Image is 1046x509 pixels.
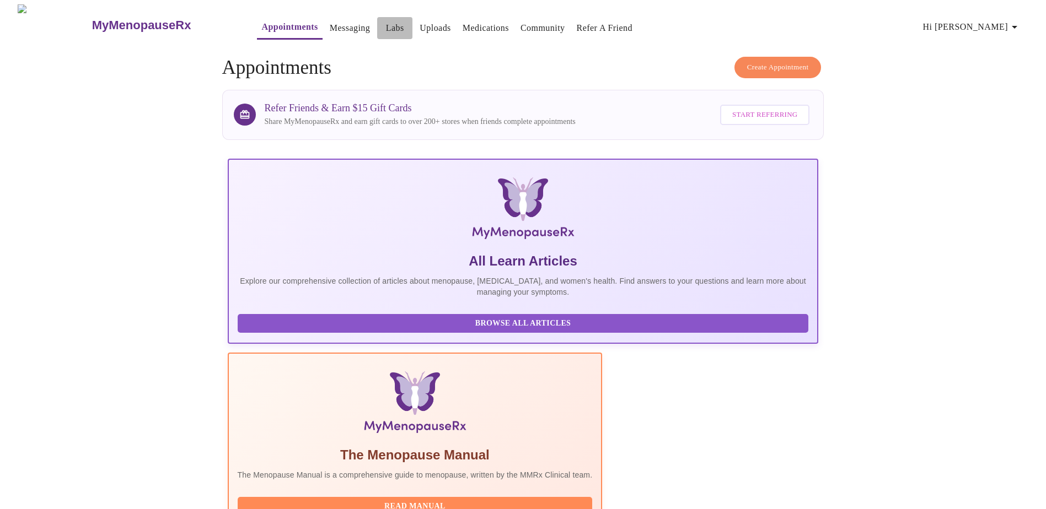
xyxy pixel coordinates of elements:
span: Browse All Articles [249,317,798,331]
img: MyMenopauseRx Logo [18,4,90,46]
button: Refer a Friend [572,17,637,39]
a: Uploads [420,20,451,36]
img: MyMenopauseRx Logo [326,177,720,243]
p: Explore our comprehensive collection of articles about menopause, [MEDICAL_DATA], and women's hea... [238,275,809,297]
p: The Menopause Manual is a comprehensive guide to menopause, written by the MMRx Clinical team. [238,469,593,480]
a: Medications [463,20,509,36]
img: Menopause Manual [294,371,536,437]
h3: MyMenopauseRx [92,18,191,33]
p: Share MyMenopauseRx and earn gift cards to over 200+ stores when friends complete appointments [265,116,576,127]
span: Create Appointment [747,61,809,74]
a: Refer a Friend [577,20,633,36]
h5: The Menopause Manual [238,446,593,464]
button: Uploads [415,17,455,39]
a: Community [521,20,565,36]
a: Start Referring [717,99,812,131]
h5: All Learn Articles [238,252,809,270]
button: Hi [PERSON_NAME] [919,16,1026,38]
button: Appointments [257,16,322,40]
button: Browse All Articles [238,314,809,333]
button: Start Referring [720,105,809,125]
a: Messaging [330,20,370,36]
button: Labs [377,17,412,39]
button: Messaging [325,17,374,39]
button: Community [516,17,570,39]
span: Hi [PERSON_NAME] [923,19,1021,35]
button: Medications [458,17,513,39]
a: MyMenopauseRx [90,6,235,45]
span: Start Referring [732,109,797,121]
h3: Refer Friends & Earn $15 Gift Cards [265,102,576,114]
a: Browse All Articles [238,318,812,327]
a: Labs [386,20,404,36]
h4: Appointments [222,57,824,79]
a: Appointments [261,19,318,35]
button: Create Appointment [734,57,822,78]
